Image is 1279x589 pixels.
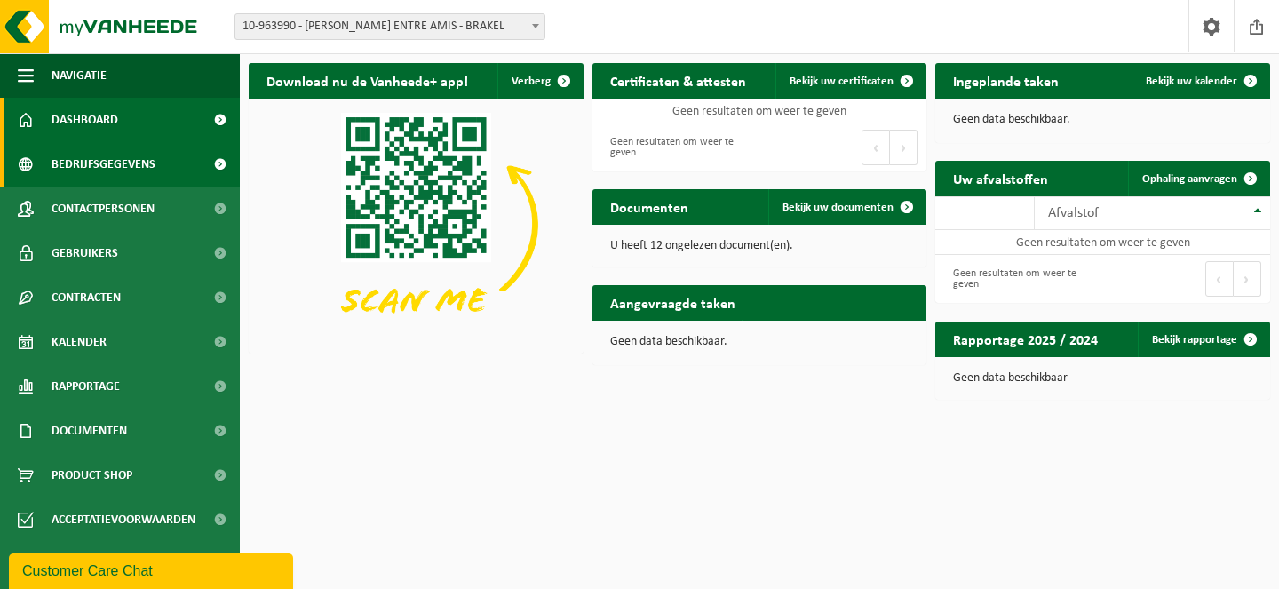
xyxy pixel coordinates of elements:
[52,142,155,187] span: Bedrijfsgegevens
[1048,206,1099,220] span: Afvalstof
[1142,173,1237,185] span: Ophaling aanvragen
[790,76,894,87] span: Bekijk uw certificaten
[1128,161,1268,196] a: Ophaling aanvragen
[1146,76,1237,87] span: Bekijk uw kalender
[592,189,706,224] h2: Documenten
[935,63,1076,98] h2: Ingeplande taken
[249,99,584,350] img: Download de VHEPlus App
[9,550,297,589] iframe: chat widget
[52,231,118,275] span: Gebruikers
[52,275,121,320] span: Contracten
[890,130,918,165] button: Next
[782,202,894,213] span: Bekijk uw documenten
[52,364,120,409] span: Rapportage
[52,320,107,364] span: Kalender
[52,53,107,98] span: Navigatie
[592,99,927,123] td: Geen resultaten om weer te geven
[1138,322,1268,357] a: Bekijk rapportage
[52,98,118,142] span: Dashboard
[768,189,925,225] a: Bekijk uw documenten
[52,187,155,231] span: Contactpersonen
[935,322,1116,356] h2: Rapportage 2025 / 2024
[862,130,890,165] button: Previous
[601,128,751,167] div: Geen resultaten om weer te geven
[1234,261,1261,297] button: Next
[1132,63,1268,99] a: Bekijk uw kalender
[953,372,1252,385] p: Geen data beschikbaar
[249,63,486,98] h2: Download nu de Vanheede+ app!
[775,63,925,99] a: Bekijk uw certificaten
[610,336,910,348] p: Geen data beschikbaar.
[52,497,195,542] span: Acceptatievoorwaarden
[944,259,1093,298] div: Geen resultaten om weer te geven
[234,13,545,40] span: 10-963990 - BERTIEN MAUWS- CHALET ENTRE AMIS - BRAKEL
[235,14,544,39] span: 10-963990 - BERTIEN MAUWS- CHALET ENTRE AMIS - BRAKEL
[610,240,910,252] p: U heeft 12 ongelezen document(en).
[592,285,753,320] h2: Aangevraagde taken
[953,114,1252,126] p: Geen data beschikbaar.
[52,453,132,497] span: Product Shop
[497,63,582,99] button: Verberg
[935,161,1066,195] h2: Uw afvalstoffen
[1205,261,1234,297] button: Previous
[52,409,127,453] span: Documenten
[592,63,764,98] h2: Certificaten & attesten
[512,76,551,87] span: Verberg
[935,230,1270,255] td: Geen resultaten om weer te geven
